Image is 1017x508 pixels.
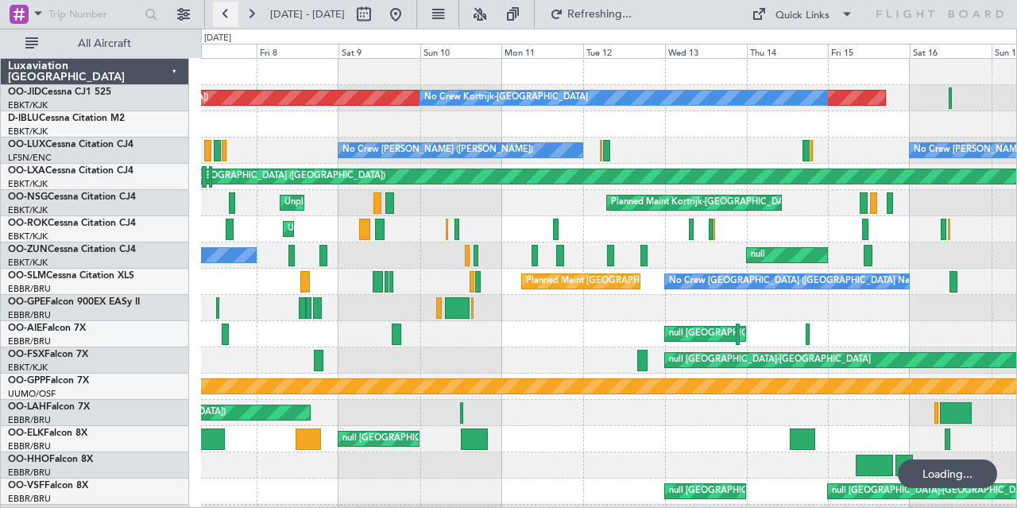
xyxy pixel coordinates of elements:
[8,362,48,374] a: EBKT/KJK
[747,44,829,58] div: Thu 14
[8,245,136,254] a: OO-ZUNCessna Citation CJ4
[8,324,86,333] a: OO-AIEFalcon 7X
[501,44,583,58] div: Mon 11
[179,165,385,188] div: null [GEOGRAPHIC_DATA] ([GEOGRAPHIC_DATA])
[8,481,44,491] span: OO-VSF
[543,2,638,27] button: Refreshing...
[8,271,46,281] span: OO-SLM
[751,243,765,267] div: null
[338,44,420,58] div: Sat 9
[567,9,633,20] span: Refreshing...
[8,283,51,295] a: EBBR/BRU
[744,2,861,27] button: Quick Links
[8,309,51,321] a: EBBR/BRU
[669,479,871,503] div: null [GEOGRAPHIC_DATA]-[GEOGRAPHIC_DATA]
[8,87,41,97] span: OO-JID
[8,114,125,123] a: D-IBLUCessna Citation M2
[8,126,48,138] a: EBKT/KJK
[669,348,871,372] div: null [GEOGRAPHIC_DATA]-[GEOGRAPHIC_DATA]
[257,44,338,58] div: Fri 8
[288,217,544,241] div: Unplanned Maint [GEOGRAPHIC_DATA]-[GEOGRAPHIC_DATA]
[8,178,48,190] a: EBKT/KJK
[420,44,502,58] div: Sun 10
[8,455,49,464] span: OO-HHO
[8,481,88,491] a: OO-VSFFalcon 8X
[17,31,172,56] button: All Aircraft
[8,114,39,123] span: D-IBLU
[910,44,992,58] div: Sat 16
[8,440,51,452] a: EBBR/BRU
[8,414,51,426] a: EBBR/BRU
[8,429,44,438] span: OO-ELK
[8,192,48,202] span: OO-NSG
[48,2,140,26] input: Trip Number
[8,402,46,412] span: OO-LAH
[898,460,997,488] div: Loading...
[175,44,257,58] div: Thu 7
[526,270,814,293] div: Planned Maint [GEOGRAPHIC_DATA] ([GEOGRAPHIC_DATA] National)
[41,38,168,49] span: All Aircraft
[611,191,796,215] div: Planned Maint Kortrijk-[GEOGRAPHIC_DATA]
[8,350,44,359] span: OO-FSX
[8,140,45,149] span: OO-LUX
[8,152,52,164] a: LFSN/ENC
[8,204,48,216] a: EBKT/KJK
[8,493,51,505] a: EBBR/BRU
[8,166,133,176] a: OO-LXACessna Citation CJ4
[775,8,829,24] div: Quick Links
[8,219,136,228] a: OO-ROKCessna Citation CJ4
[8,455,93,464] a: OO-HHOFalcon 8X
[8,376,89,386] a: OO-GPPFalcon 7X
[665,44,747,58] div: Wed 13
[8,297,45,307] span: OO-GPE
[8,219,48,228] span: OO-ROK
[8,87,111,97] a: OO-JIDCessna CJ1 525
[8,467,51,479] a: EBBR/BRU
[8,429,87,438] a: OO-ELKFalcon 8X
[8,166,45,176] span: OO-LXA
[8,376,45,386] span: OO-GPP
[583,44,665,58] div: Tue 12
[8,271,134,281] a: OO-SLMCessna Citation XLS
[8,297,140,307] a: OO-GPEFalcon 900EX EASy II
[8,324,42,333] span: OO-AIE
[8,99,48,111] a: EBKT/KJK
[204,32,231,45] div: [DATE]
[8,245,48,254] span: OO-ZUN
[8,388,56,400] a: UUMO/OSF
[8,231,48,242] a: EBKT/KJK
[669,270,935,293] div: No Crew [GEOGRAPHIC_DATA] ([GEOGRAPHIC_DATA] National)
[270,7,345,21] span: [DATE] - [DATE]
[8,192,136,202] a: OO-NSGCessna Citation CJ4
[8,335,51,347] a: EBBR/BRU
[284,191,583,215] div: Unplanned Maint [GEOGRAPHIC_DATA] ([GEOGRAPHIC_DATA] National)
[8,257,48,269] a: EBKT/KJK
[8,350,88,359] a: OO-FSXFalcon 7X
[342,138,533,162] div: No Crew [PERSON_NAME] ([PERSON_NAME])
[424,86,588,110] div: No Crew Kortrijk-[GEOGRAPHIC_DATA]
[342,427,549,451] div: null [GEOGRAPHIC_DATA] ([GEOGRAPHIC_DATA])
[669,322,876,346] div: null [GEOGRAPHIC_DATA] ([GEOGRAPHIC_DATA])
[8,140,133,149] a: OO-LUXCessna Citation CJ4
[828,44,910,58] div: Fri 15
[8,402,90,412] a: OO-LAHFalcon 7X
